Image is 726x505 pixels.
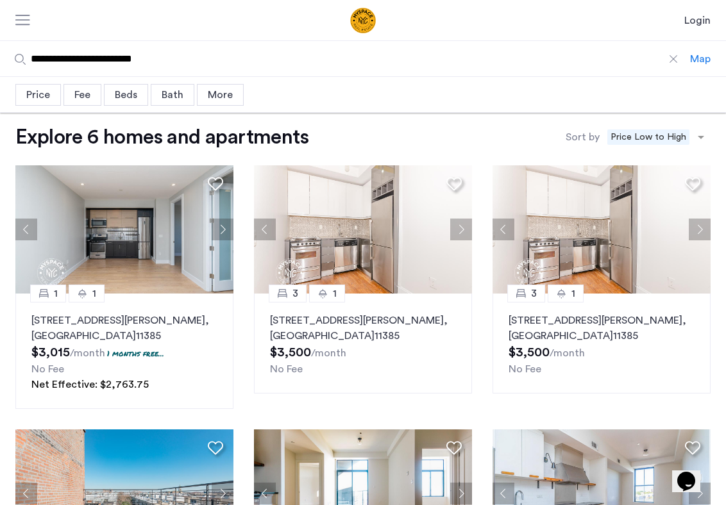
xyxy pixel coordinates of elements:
img: 1996_638385349928438804.png [15,165,233,294]
div: Price [15,84,61,106]
button: Previous apartment [254,483,276,504]
h1: Explore 6 homes and apartments [15,124,308,150]
span: $3,500 [270,346,311,359]
button: Previous apartment [15,219,37,240]
button: Next apartment [689,483,711,504]
img: 1995_638651379304634098.jpeg [493,165,711,294]
sub: /month [550,348,585,358]
button: Previous apartment [254,219,276,240]
a: 31[STREET_ADDRESS][PERSON_NAME], [GEOGRAPHIC_DATA]11385No Fee [493,294,711,393]
div: Map [690,51,711,67]
button: Next apartment [212,483,233,504]
div: Bath [151,84,194,106]
a: 11[STREET_ADDRESS][PERSON_NAME], [GEOGRAPHIC_DATA]113851 months free...No FeeNet Effective: $2,76... [15,294,233,409]
span: 3 [531,286,537,301]
a: Cazamio Logo [300,8,426,33]
p: 1 months free... [107,348,164,359]
span: No Fee [509,364,541,374]
span: 3 [292,286,298,301]
button: Next apartment [212,219,233,240]
span: $3,500 [509,346,550,359]
a: 31[STREET_ADDRESS][PERSON_NAME], [GEOGRAPHIC_DATA]11385No Fee [254,294,472,393]
span: 1 [92,286,96,301]
sub: /month [311,348,346,358]
img: logo [300,8,426,33]
p: [STREET_ADDRESS][PERSON_NAME] 11385 [31,313,217,344]
button: Next apartment [689,219,711,240]
button: Previous apartment [15,483,37,504]
span: $3,015 [31,346,70,359]
span: Fee [74,90,90,100]
button: Next apartment [450,483,472,504]
p: [STREET_ADDRESS][PERSON_NAME] 11385 [270,313,456,344]
span: 1 [54,286,58,301]
a: Login [684,13,711,28]
span: Net Effective: $2,763.75 [31,379,149,390]
label: Sort by [566,129,600,145]
div: More [197,84,244,106]
span: 1 [333,286,337,301]
button: Next apartment [450,219,472,240]
span: No Fee [31,364,64,374]
button: Previous apartment [493,483,514,504]
button: Previous apartment [493,219,514,240]
ng-select: sort-apartment [603,126,711,149]
iframe: chat widget [672,454,713,492]
span: 1 [571,286,575,301]
sub: /month [70,348,105,358]
span: No Fee [270,364,303,374]
span: Price Low to High [607,129,689,145]
p: [STREET_ADDRESS][PERSON_NAME] 11385 [509,313,695,344]
img: 1995_638651379304634098.jpeg [254,165,472,294]
div: Beds [104,84,148,106]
